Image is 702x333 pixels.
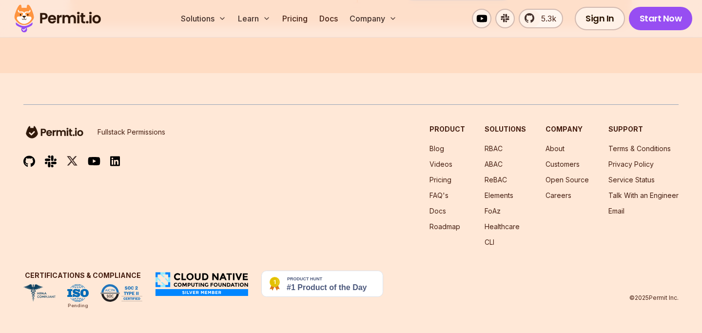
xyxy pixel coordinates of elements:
[629,294,679,302] p: © 2025 Permit Inc.
[608,124,679,134] h3: Support
[429,160,452,168] a: Videos
[234,9,274,28] button: Learn
[485,160,503,168] a: ABAC
[608,191,679,199] a: Talk With an Engineer
[608,160,654,168] a: Privacy Policy
[485,207,501,215] a: FoAz
[608,144,671,153] a: Terms & Conditions
[429,144,444,153] a: Blog
[485,144,503,153] a: RBAC
[608,176,655,184] a: Service Status
[519,9,563,28] a: 5.3k
[546,176,589,184] a: Open Source
[429,207,446,215] a: Docs
[110,156,120,167] img: linkedin
[629,7,693,30] a: Start Now
[546,144,565,153] a: About
[67,284,89,302] img: ISO
[66,155,78,167] img: twitter
[23,124,86,140] img: logo
[485,191,513,199] a: Elements
[10,2,105,35] img: Permit logo
[429,222,460,231] a: Roadmap
[100,284,142,302] img: SOC
[97,127,165,137] p: Fullstack Permissions
[485,222,520,231] a: Healthcare
[485,124,526,134] h3: Solutions
[23,271,142,280] h3: Certifications & Compliance
[429,124,465,134] h3: Product
[485,238,494,246] a: CLI
[23,156,35,168] img: github
[535,13,556,24] span: 5.3k
[485,176,507,184] a: ReBAC
[346,9,401,28] button: Company
[88,156,100,167] img: youtube
[546,160,580,168] a: Customers
[546,191,571,199] a: Careers
[429,191,448,199] a: FAQ's
[429,176,451,184] a: Pricing
[45,155,57,168] img: slack
[261,271,383,297] img: Permit.io - Never build permissions again | Product Hunt
[315,9,342,28] a: Docs
[546,124,589,134] h3: Company
[68,302,88,310] div: Pending
[23,284,56,302] img: HIPAA
[575,7,625,30] a: Sign In
[278,9,312,28] a: Pricing
[608,207,624,215] a: Email
[177,9,230,28] button: Solutions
